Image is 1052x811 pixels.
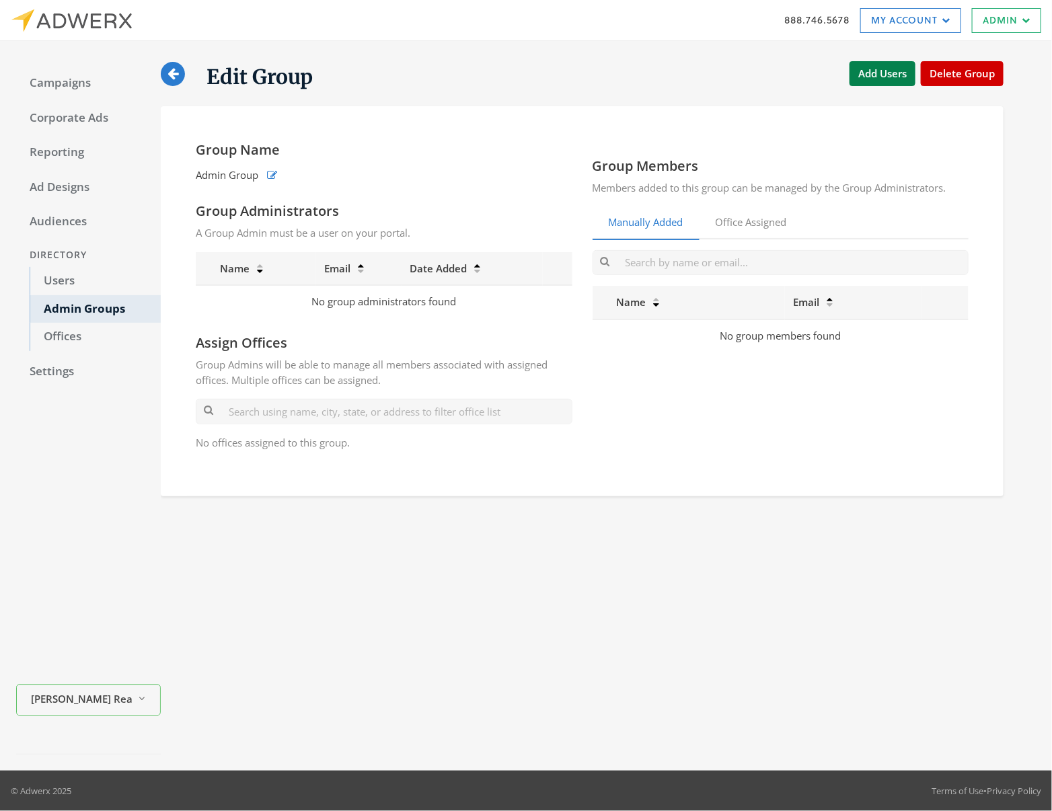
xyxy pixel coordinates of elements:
[196,399,572,424] input: Search using name, city, state, or address to filter office list
[196,435,572,451] p: No offices assigned to this group.
[16,173,161,202] a: Ad Designs
[16,139,161,167] a: Reporting
[921,61,1004,86] button: Delete Group
[196,167,258,183] span: Admin Group
[196,357,572,389] p: Group Admins will be able to manage all members associated with assigned offices. Multiple office...
[324,262,350,275] span: Email
[16,685,161,716] button: [PERSON_NAME] Realty
[206,64,313,90] h1: Edit Group
[593,250,969,275] input: Search by name or email...
[593,206,700,239] a: Manually Added
[16,358,161,386] a: Settings
[793,295,819,309] span: Email
[601,295,646,309] span: Name
[700,206,803,239] a: Office Assigned
[932,785,983,797] a: Terms of Use
[204,262,250,275] span: Name
[593,319,969,352] td: No group members found
[410,262,467,275] span: Date Added
[30,323,161,351] a: Offices
[30,295,161,323] a: Admin Groups
[593,157,969,175] h4: Group Members
[860,8,961,33] a: My Account
[11,784,71,798] p: © Adwerx 2025
[16,104,161,132] a: Corporate Ads
[593,180,969,196] p: Members added to this group can be managed by the Group Administrators.
[196,202,572,220] h4: Group Administrators
[932,784,1041,798] div: •
[784,13,850,27] a: 888.746.5678
[196,334,572,352] h4: Assign Offices
[972,8,1041,33] a: Admin
[196,285,572,317] td: No group administrators found
[987,785,1041,797] a: Privacy Policy
[196,225,572,241] p: A Group Admin must be a user on your portal.
[11,9,132,32] img: Adwerx
[850,61,915,86] button: Add Users
[32,691,133,707] span: [PERSON_NAME] Realty
[16,208,161,236] a: Audiences
[196,141,572,159] h4: Group Name
[30,267,161,295] a: Users
[16,243,161,268] div: Directory
[16,69,161,98] a: Campaigns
